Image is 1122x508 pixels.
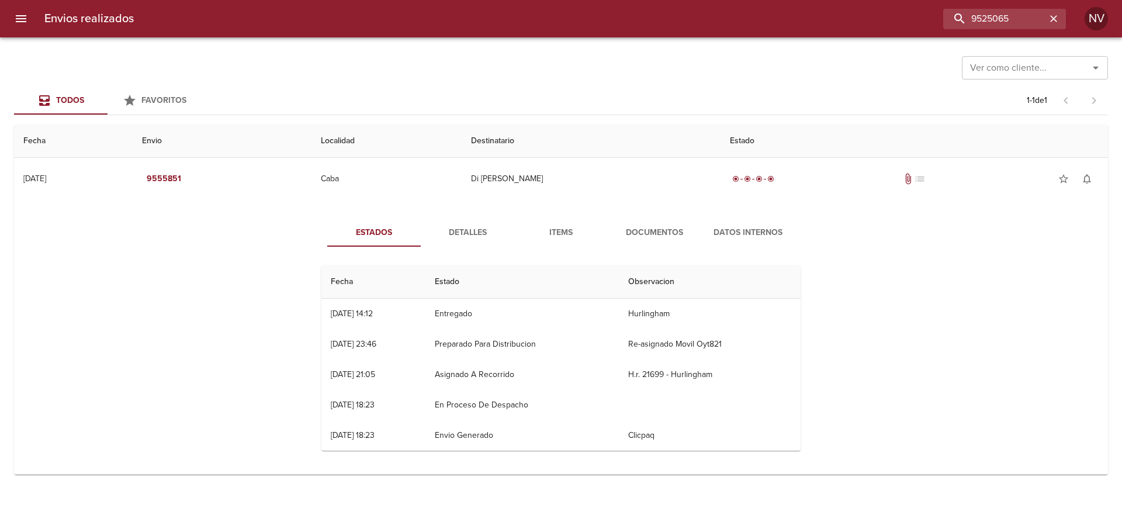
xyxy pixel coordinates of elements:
[1088,60,1104,76] button: Abrir
[1085,7,1108,30] div: Abrir información de usuario
[321,265,425,299] th: Fecha
[425,299,619,329] td: Entregado
[1085,7,1108,30] div: NV
[311,158,462,200] td: Caba
[902,173,914,185] span: Tiene documentos adjuntos
[914,173,926,185] span: No tiene pedido asociado
[462,158,721,200] td: Di [PERSON_NAME]
[425,329,619,360] td: Preparado Para Distribucion
[619,299,801,329] td: Hurlingham
[1052,167,1075,191] button: Agregar a favoritos
[1081,173,1093,185] span: notifications_none
[615,226,694,240] span: Documentos
[1080,87,1108,115] span: Pagina siguiente
[327,219,795,247] div: Tabs detalle de guia
[331,309,373,319] div: [DATE] 14:12
[147,172,181,186] em: 9555851
[331,430,375,440] div: [DATE] 18:23
[619,420,801,451] td: Clicpaq
[331,339,376,349] div: [DATE] 23:46
[708,226,788,240] span: Datos Internos
[767,175,774,182] span: radio_button_checked
[619,265,801,299] th: Observacion
[14,125,1108,475] table: Tabla de envíos del cliente
[425,420,619,451] td: Envio Generado
[321,265,801,451] table: Tabla de seguimiento
[7,5,35,33] button: menu
[428,226,507,240] span: Detalles
[943,9,1046,29] input: buscar
[756,175,763,182] span: radio_button_checked
[44,9,134,28] h6: Envios realizados
[331,369,375,379] div: [DATE] 21:05
[462,125,721,158] th: Destinatario
[721,125,1108,158] th: Estado
[56,95,84,105] span: Todos
[744,175,751,182] span: radio_button_checked
[1075,167,1099,191] button: Activar notificaciones
[425,360,619,390] td: Asignado A Recorrido
[521,226,601,240] span: Items
[331,400,375,410] div: [DATE] 18:23
[425,265,619,299] th: Estado
[133,125,311,158] th: Envio
[334,226,414,240] span: Estados
[142,168,186,190] button: 9555851
[14,125,133,158] th: Fecha
[1027,95,1047,106] p: 1 - 1 de 1
[14,87,201,115] div: Tabs Envios
[425,390,619,420] td: En Proceso De Despacho
[732,175,739,182] span: radio_button_checked
[1052,94,1080,106] span: Pagina anterior
[1058,173,1069,185] span: star_border
[619,360,801,390] td: H.r. 21699 - Hurlingham
[23,174,46,184] div: [DATE]
[730,173,777,185] div: Entregado
[141,95,186,105] span: Favoritos
[619,329,801,360] td: Re-asignado Movil Oyt821
[311,125,462,158] th: Localidad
